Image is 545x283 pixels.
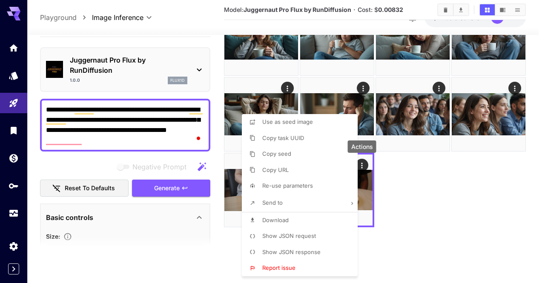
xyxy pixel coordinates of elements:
img: website_grey.svg [14,22,20,29]
div: Domain Overview [32,50,76,56]
span: Report issue [262,264,295,271]
img: tab_domain_overview_orange.svg [23,49,30,56]
span: Re-use parameters [262,182,313,189]
span: Show JSON response [262,249,321,255]
span: Send to [262,199,283,206]
span: Copy URL [262,166,289,173]
div: v 4.0.25 [24,14,42,20]
span: Copy task UUID [262,134,304,141]
span: Show JSON request [262,232,316,239]
span: Download [262,217,289,223]
div: Actions [348,140,376,153]
div: Keywords by Traffic [94,50,143,56]
img: logo_orange.svg [14,14,20,20]
img: tab_keywords_by_traffic_grey.svg [85,49,92,56]
span: Use as seed image [262,118,313,125]
span: Copy seed [262,150,291,157]
div: Domain: [URL] [22,22,60,29]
